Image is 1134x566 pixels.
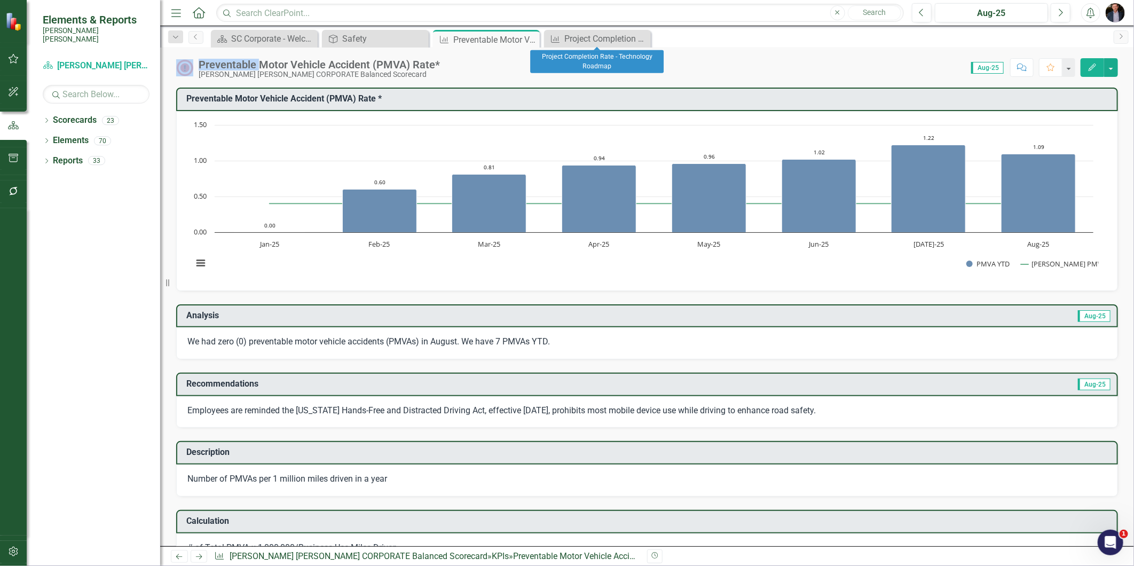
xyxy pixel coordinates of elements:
div: 33 [88,156,105,166]
a: Project Completion Rate - Technology Roadmap [547,32,648,45]
div: Project Completion Rate - Technology Roadmap [530,50,664,73]
span: Aug-25 [1078,379,1111,390]
img: ClearPoint Strategy [5,12,24,30]
path: Jul-25, 1.22. PMVA YTD. [892,145,966,232]
text: Aug-25 [1028,239,1050,249]
h3: Analysis [186,311,642,320]
input: Search ClearPoint... [216,4,904,22]
path: Jun-25, 1.02. PMVA YTD. [782,159,856,232]
button: Show PMVA YTD [966,260,1010,269]
path: Aug-25, 1.09. PMVA YTD. [1002,154,1076,232]
div: 23 [102,116,119,125]
text: Apr-25 [589,239,610,249]
input: Search Below... [43,85,149,104]
a: Reports [53,155,83,167]
span: Aug-25 [1078,310,1111,322]
text: 0.50 [194,191,207,201]
path: Mar-25, 0.81. PMVA YTD. [452,174,526,232]
a: Safety [325,32,426,45]
text: May-25 [697,239,720,249]
text: Jun-25 [808,239,829,249]
text: 1.22 [923,134,934,141]
a: SC Corporate - Welcome to ClearPoint [214,32,315,45]
div: SC Corporate - Welcome to ClearPoint [231,32,315,45]
button: Search [848,5,901,20]
text: [DATE]-25 [913,239,944,249]
a: KPIs [492,551,509,561]
div: Preventable Motor Vehicle Accident (PMVA) Rate* [453,33,537,46]
path: May-25, 0.96. PMVA YTD. [672,163,746,232]
text: 1.09 [1033,143,1044,151]
button: Aug-25 [935,3,1048,22]
div: Preventable Motor Vehicle Accident (PMVA) Rate* [513,551,700,561]
text: 0.00 [264,222,275,229]
path: Feb-25, 0.6. PMVA YTD. [343,189,417,232]
button: View chart menu, Chart [193,255,208,270]
img: Not Meeting Target [176,59,193,76]
text: 0.94 [594,154,605,162]
a: Elements [53,135,89,147]
iframe: Intercom live chat [1098,530,1123,555]
div: Preventable Motor Vehicle Accident (PMVA) Rate* [199,59,440,70]
div: 70 [94,136,111,145]
div: Project Completion Rate - Technology Roadmap [564,32,648,45]
button: Show MAX PMVA Target [1021,260,1089,269]
a: [PERSON_NAME] [PERSON_NAME] CORPORATE Balanced Scorecard [230,551,487,561]
text: Mar-25 [478,239,500,249]
g: PMVA YTD, series 1 of 2. Bar series with 8 bars. [234,145,1076,232]
span: Search [863,8,886,17]
span: Elements & Reports [43,13,149,26]
span: Aug-25 [971,62,1004,74]
h3: Recommendations [186,379,817,389]
div: [PERSON_NAME] [PERSON_NAME] CORPORATE Balanced Scorecard [199,70,440,78]
a: [PERSON_NAME] [PERSON_NAME] CORPORATE Balanced Scorecard [43,60,149,72]
svg: Interactive chart [187,120,1099,280]
h3: Preventable Motor Vehicle Accident (PMVA) Rate ​* [186,94,1112,104]
text: [PERSON_NAME] PMVA Target [1031,259,1128,269]
img: Chris Amodeo [1106,3,1125,22]
p: Employees are reminded the [US_STATE] Hands-Free and Distracted Driving Act, effective [DATE], pr... [187,405,1107,417]
text: 1.02 [814,148,825,156]
text: 0.96 [704,153,715,160]
div: » » [214,551,639,563]
h3: Calculation [186,516,1112,526]
a: Scorecards [53,114,97,127]
div: Safety [342,32,426,45]
div: Chart. Highcharts interactive chart. [187,120,1107,280]
p: We had zero (0) preventable motor vehicle accidents (PMVAs) in August. We have 7 PMVAs YTD. [187,336,1107,348]
small: [PERSON_NAME] [PERSON_NAME] [43,26,149,44]
text: 0.60 [374,178,385,186]
span: Number of PMVAs per 1 million miles driven in a year [187,474,387,484]
text: PMVA YTD [976,259,1010,269]
text: 0.81 [484,163,495,171]
text: 0.00 [194,227,207,237]
div: Aug-25 [939,7,1044,20]
text: Jan-25 [259,239,279,249]
path: Apr-25, 0.94. PMVA YTD. [562,165,636,232]
text: 1.50 [194,120,207,129]
span: 1 [1120,530,1128,538]
text: 1.00 [194,155,207,165]
text: Feb-25 [369,239,390,249]
h3: Description [186,447,1112,457]
div: # of Total PMVA x 1,000,000/Business Use Miles Driven [187,542,1107,554]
